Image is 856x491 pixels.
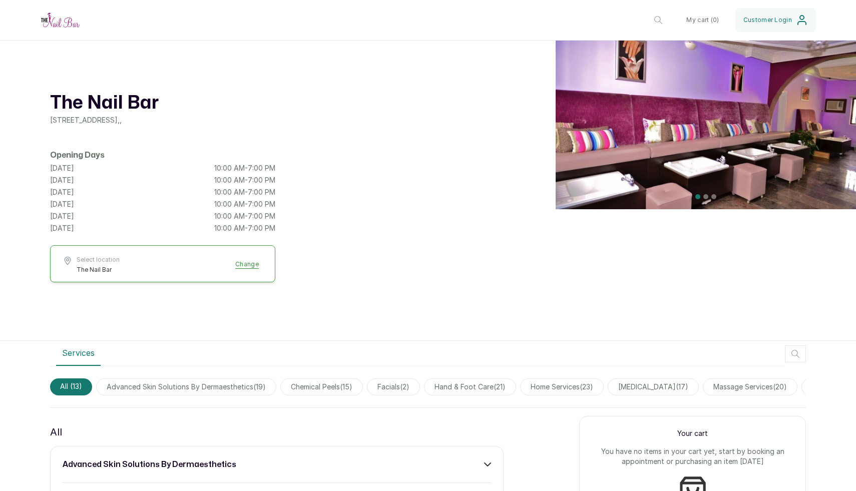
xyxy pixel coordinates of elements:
[50,149,275,161] h2: Opening Days
[703,378,797,395] span: massage services(20)
[50,378,92,395] span: All (13)
[592,428,793,438] p: Your cart
[592,446,793,466] p: You have no items in your cart yet, start by booking an appointment or purchasing an item [DATE]
[214,163,275,173] p: 10:00 AM - 7:00 PM
[77,256,120,264] span: Select location
[50,223,74,233] p: [DATE]
[743,16,792,24] span: Customer Login
[96,378,276,395] span: advanced skin solutions by dermaesthetics(19)
[63,256,263,274] button: Select locationThe Nail BarChange
[280,378,363,395] span: chemical peels(15)
[50,187,74,197] p: [DATE]
[50,424,62,440] p: All
[678,8,727,32] button: My cart (0)
[214,187,275,197] p: 10:00 AM - 7:00 PM
[556,41,856,210] img: header image
[424,378,516,395] span: hand & foot care(21)
[50,199,74,209] p: [DATE]
[735,8,816,32] button: Customer Login
[40,12,80,28] img: business logo
[520,378,604,395] span: home services(23)
[367,378,420,395] span: facials(2)
[50,91,275,115] h1: The Nail Bar
[63,458,236,470] h3: advanced skin solutions by dermaesthetics
[214,175,275,185] p: 10:00 AM - 7:00 PM
[50,115,275,125] p: [STREET_ADDRESS] , ,
[214,199,275,209] p: 10:00 AM - 7:00 PM
[56,341,101,366] button: Services
[608,378,699,395] span: [MEDICAL_DATA](17)
[50,211,74,221] p: [DATE]
[214,211,275,221] p: 10:00 AM - 7:00 PM
[77,266,120,274] span: The Nail Bar
[214,223,275,233] p: 10:00 AM - 7:00 PM
[50,175,74,185] p: [DATE]
[50,163,74,173] p: [DATE]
